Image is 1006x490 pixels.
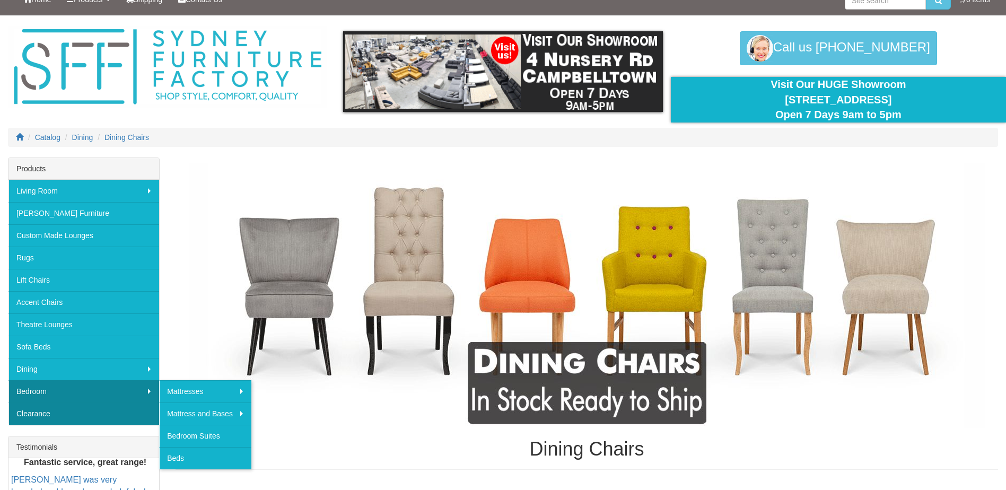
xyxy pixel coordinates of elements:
[159,447,251,469] a: Beds
[189,163,985,428] img: Dining Chairs
[8,247,159,269] a: Rugs
[104,133,149,142] a: Dining Chairs
[8,336,159,358] a: Sofa Beds
[35,133,60,142] a: Catalog
[8,180,159,202] a: Living Room
[159,402,251,425] a: Mattress and Bases
[679,77,998,122] div: Visit Our HUGE Showroom [STREET_ADDRESS] Open 7 Days 9am to 5pm
[8,402,159,425] a: Clearance
[8,202,159,224] a: [PERSON_NAME] Furniture
[72,133,93,142] a: Dining
[8,358,159,380] a: Dining
[8,224,159,247] a: Custom Made Lounges
[8,269,159,291] a: Lift Chairs
[8,380,159,402] a: Bedroom
[24,458,146,467] b: Fantastic service, great range!
[8,26,327,108] img: Sydney Furniture Factory
[159,380,251,402] a: Mattresses
[8,291,159,313] a: Accent Chairs
[8,436,159,458] div: Testimonials
[8,313,159,336] a: Theatre Lounges
[343,31,662,112] img: showroom.gif
[176,439,998,460] h1: Dining Chairs
[159,425,251,447] a: Bedroom Suites
[8,158,159,180] div: Products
